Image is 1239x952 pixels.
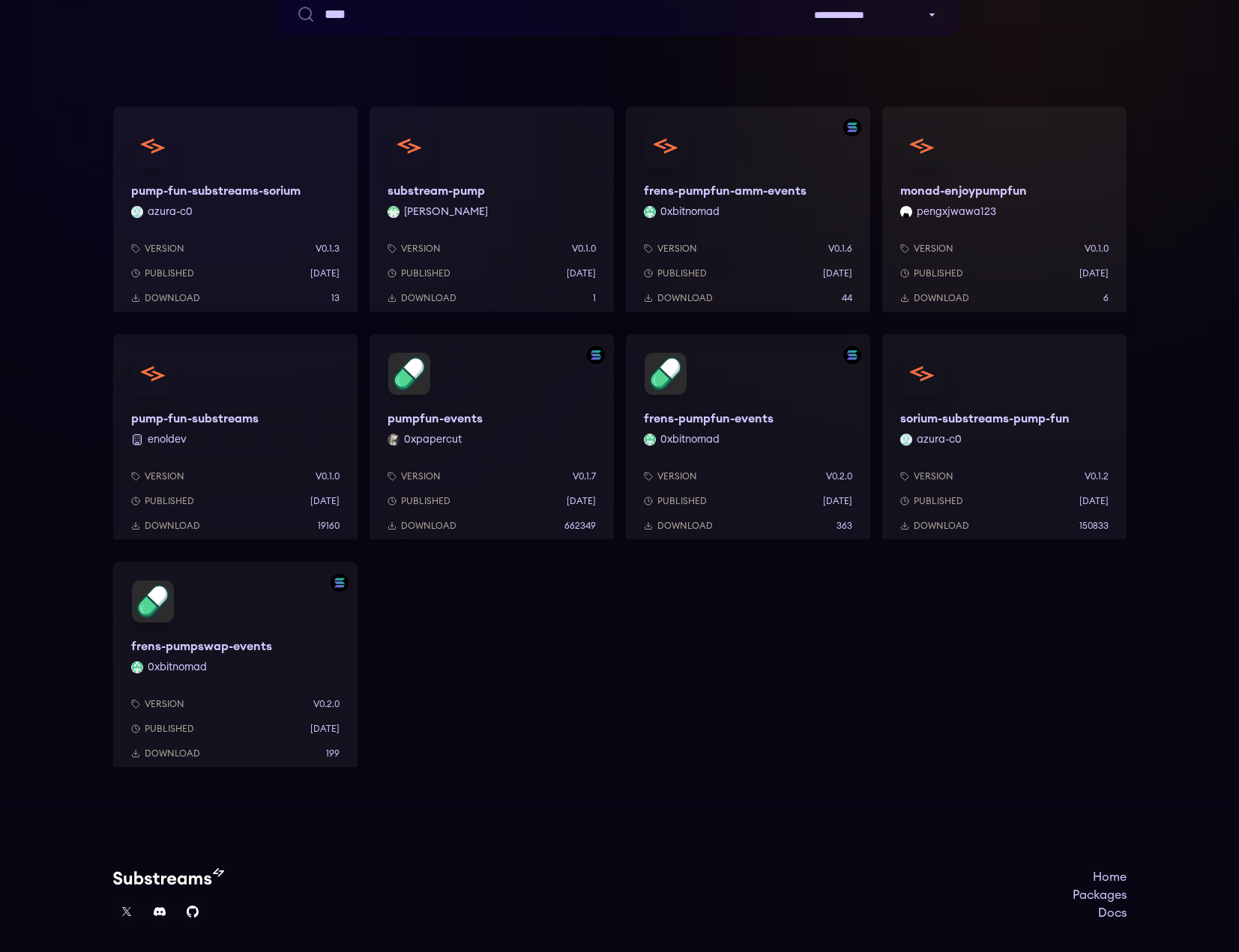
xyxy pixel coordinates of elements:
[404,432,462,447] button: 0xpapercut
[316,470,340,482] p: v0.1.0
[1085,243,1109,255] p: v0.1.0
[401,495,450,507] p: Published
[318,520,340,532] p: 19160
[836,520,852,532] p: 363
[660,432,720,447] button: 0xbitnomad
[370,106,614,322] a: substream-pumpsubstream-pumplokesh-lync [PERSON_NAME]Versionv0.1.0Published[DATE]Download1
[1073,886,1127,904] a: Packages
[113,334,358,550] a: pump-fun-substreamspump-fun-substreams enoldevVersionv0.1.0Published[DATE]Download19160
[882,334,1127,550] a: sorium-substreams-pump-funsorium-substreams-pump-funazura-c0 azura-c0Versionv0.1.2Published[DATE]...
[1103,292,1109,304] p: 6
[316,243,340,255] p: v0.1.3
[914,520,969,532] p: Download
[587,346,605,364] img: Filter by solana network
[145,495,194,507] p: Published
[823,267,852,279] p: [DATE]
[843,118,861,136] img: Filter by solana network
[326,748,340,760] p: 199
[626,334,870,550] a: Filter by solana networkfrens-pumpfun-eventsfrens-pumpfun-events0xbitnomad 0xbitnomadVersionv0.2....
[657,520,713,532] p: Download
[331,292,340,304] p: 13
[626,106,870,322] a: Filter by solana networkfrens-pumpfun-amm-eventsfrens-pumpfun-amm-events0xbitnomad 0xbitnomadVers...
[310,495,340,507] p: [DATE]
[567,495,596,507] p: [DATE]
[401,267,450,279] p: Published
[914,292,969,304] p: Download
[657,292,713,304] p: Download
[828,243,852,255] p: v0.1.6
[826,470,852,482] p: v0.2.0
[148,204,193,219] button: azura-c0
[657,470,697,482] p: Version
[113,868,224,886] img: Substream's logo
[148,660,207,675] button: 0xbitnomad
[148,432,187,447] button: enoldev
[145,723,194,735] p: Published
[145,698,184,710] p: Version
[145,470,184,482] p: Version
[917,204,996,219] button: pengxjwawa123
[572,243,596,255] p: v0.1.0
[145,520,200,532] p: Download
[113,562,358,777] a: Filter by solana networkfrens-pumpswap-eventsfrens-pumpswap-events0xbitnomad 0xbitnomadVersionv0....
[1079,495,1109,507] p: [DATE]
[657,243,697,255] p: Version
[331,574,349,592] img: Filter by solana network
[917,432,962,447] button: azura-c0
[310,723,340,735] p: [DATE]
[401,520,456,532] p: Download
[113,106,358,322] a: pump-fun-substreams-soriumpump-fun-substreams-soriumazura-c0 azura-c0Versionv0.1.3Published[DATE]...
[914,267,963,279] p: Published
[914,470,953,482] p: Version
[310,267,340,279] p: [DATE]
[842,292,852,304] p: 44
[404,204,488,219] button: [PERSON_NAME]
[145,292,200,304] p: Download
[313,698,340,710] p: v0.2.0
[145,267,194,279] p: Published
[660,204,720,219] button: 0xbitnomad
[1079,520,1109,532] p: 150833
[370,334,614,550] a: Filter by solana networkpumpfun-eventspumpfun-events0xpapercut 0xpapercutVersionv0.1.7Published[D...
[843,346,861,364] img: Filter by solana network
[657,267,707,279] p: Published
[823,495,852,507] p: [DATE]
[573,470,596,482] p: v0.1.7
[1085,470,1109,482] p: v0.1.2
[401,243,441,255] p: Version
[401,470,441,482] p: Version
[567,267,596,279] p: [DATE]
[657,495,707,507] p: Published
[564,520,596,532] p: 662349
[1079,267,1109,279] p: [DATE]
[882,106,1127,322] a: monad-enjoypumpfunmonad-enjoypumpfunpengxjwawa123 pengxjwawa123Versionv0.1.0Published[DATE]Download6
[145,243,184,255] p: Version
[593,292,596,304] p: 1
[914,243,953,255] p: Version
[401,292,456,304] p: Download
[145,748,200,760] p: Download
[1073,868,1127,886] a: Home
[1073,904,1127,922] a: Docs
[914,495,963,507] p: Published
